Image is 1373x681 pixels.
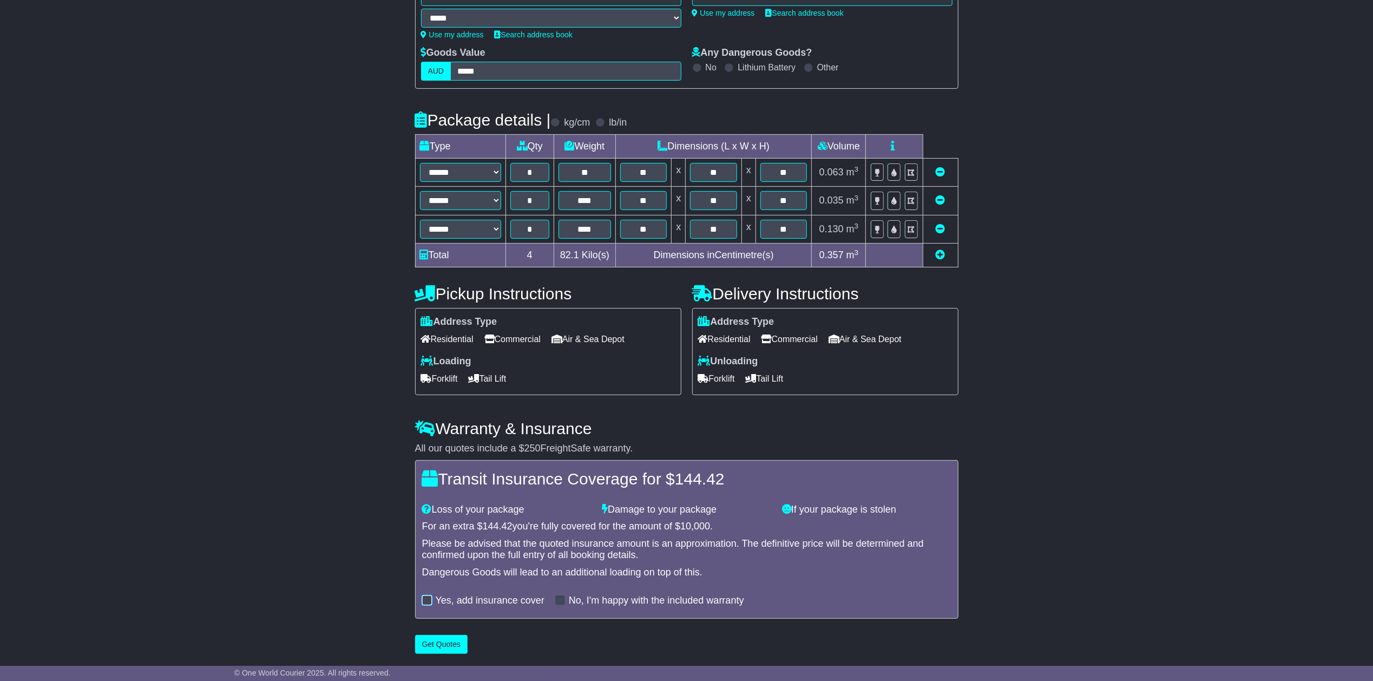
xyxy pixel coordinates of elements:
[698,370,735,387] span: Forklift
[698,316,774,328] label: Address Type
[554,135,615,159] td: Weight
[554,244,615,267] td: Kilo(s)
[936,167,945,178] a: Remove this item
[415,635,468,654] button: Get Quotes
[495,30,573,39] a: Search address book
[855,222,859,230] sup: 3
[569,595,744,607] label: No, I'm happy with the included warranty
[609,117,627,129] label: lb/in
[596,504,777,516] div: Damage to your package
[421,47,485,59] label: Goods Value
[761,331,818,348] span: Commercial
[766,9,844,17] a: Search address book
[819,167,844,178] span: 0.063
[777,504,957,516] div: If your package is stolen
[846,195,859,206] span: m
[415,111,551,129] h4: Package details |
[698,331,751,348] span: Residential
[415,443,958,455] div: All our quotes include a $ FreightSafe warranty.
[615,135,812,159] td: Dimensions (L x W x H)
[484,331,541,348] span: Commercial
[846,250,859,260] span: m
[738,62,796,73] label: Lithium Battery
[422,470,951,488] h4: Transit Insurance Coverage for $
[855,165,859,173] sup: 3
[560,250,579,260] span: 82.1
[855,248,859,257] sup: 3
[692,285,958,303] h4: Delivery Instructions
[819,224,844,234] span: 0.130
[483,521,513,532] span: 144.42
[672,159,686,187] td: x
[417,504,597,516] div: Loss of your package
[819,195,844,206] span: 0.035
[421,356,471,368] label: Loading
[505,135,554,159] td: Qty
[422,567,951,579] div: Dangerous Goods will lead to an additional loading on top of this.
[936,195,945,206] a: Remove this item
[421,62,451,81] label: AUD
[692,9,755,17] a: Use my address
[846,167,859,178] span: m
[422,521,951,533] div: For an extra $ you're fully covered for the amount of $ .
[741,215,756,244] td: x
[415,244,505,267] td: Total
[551,331,625,348] span: Air & Sea Depot
[675,470,725,488] span: 144.42
[936,250,945,260] a: Add new item
[505,244,554,267] td: 4
[680,521,710,532] span: 10,000
[415,420,958,437] h4: Warranty & Insurance
[421,331,474,348] span: Residential
[706,62,717,73] label: No
[817,62,839,73] label: Other
[421,370,458,387] span: Forklift
[672,187,686,215] td: x
[415,135,505,159] td: Type
[741,159,756,187] td: x
[672,215,686,244] td: x
[564,117,590,129] label: kg/cm
[855,194,859,202] sup: 3
[234,669,391,677] span: © One World Courier 2025. All rights reserved.
[812,135,866,159] td: Volume
[692,47,812,59] label: Any Dangerous Goods?
[421,30,484,39] a: Use my address
[698,356,758,368] label: Unloading
[436,595,544,607] label: Yes, add insurance cover
[415,285,681,303] h4: Pickup Instructions
[846,224,859,234] span: m
[829,331,902,348] span: Air & Sea Depot
[746,370,784,387] span: Tail Lift
[615,244,812,267] td: Dimensions in Centimetre(s)
[936,224,945,234] a: Remove this item
[819,250,844,260] span: 0.357
[741,187,756,215] td: x
[524,443,541,454] span: 250
[422,538,951,561] div: Please be advised that the quoted insurance amount is an approximation. The definitive price will...
[421,316,497,328] label: Address Type
[469,370,507,387] span: Tail Lift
